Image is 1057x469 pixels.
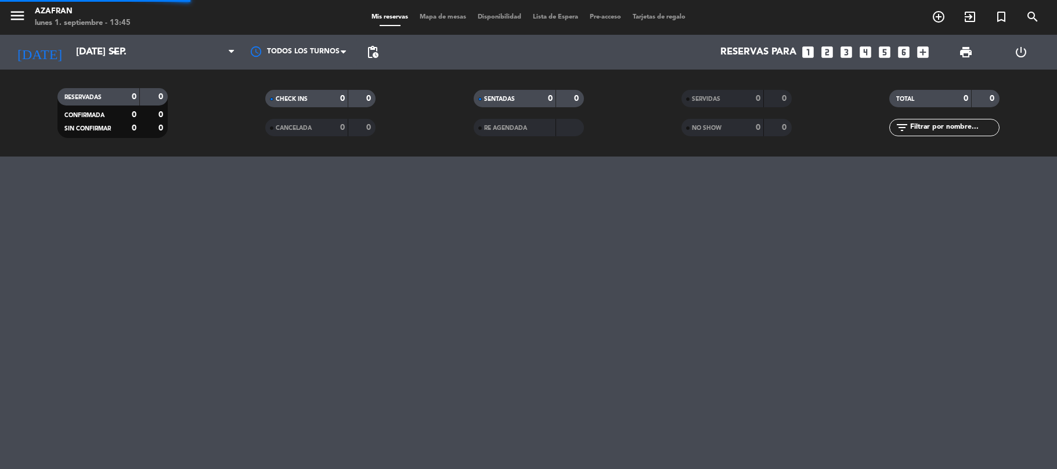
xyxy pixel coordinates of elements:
i: looks_5 [877,45,892,60]
i: filter_list [895,121,909,134]
strong: 0 [366,94,373,103]
input: Filtrar por nombre... [909,121,999,134]
span: SERVIDAS [692,96,720,102]
i: power_settings_new [1014,45,1028,59]
strong: 0 [158,93,165,101]
span: print [959,45,973,59]
span: CHECK INS [276,96,308,102]
span: Tarjetas de regalo [627,14,691,20]
i: looks_3 [839,45,854,60]
strong: 0 [132,111,136,119]
strong: 0 [340,94,345,103]
span: NO SHOW [692,125,721,131]
strong: 0 [574,94,581,103]
strong: 0 [756,123,760,132]
span: Reservas para [720,47,796,58]
span: Pre-acceso [584,14,627,20]
span: SENTADAS [484,96,515,102]
button: menu [9,7,26,28]
strong: 0 [132,124,136,132]
span: Mapa de mesas [414,14,472,20]
i: menu [9,7,26,24]
strong: 0 [964,94,968,103]
span: CANCELADA [276,125,312,131]
i: [DATE] [9,39,70,65]
span: CONFIRMADA [64,112,104,118]
span: RE AGENDADA [484,125,527,131]
i: exit_to_app [963,10,977,24]
i: add_box [915,45,930,60]
strong: 0 [548,94,553,103]
strong: 0 [990,94,997,103]
span: Mis reservas [366,14,414,20]
strong: 0 [340,123,345,132]
i: arrow_drop_down [108,45,122,59]
i: add_circle_outline [932,10,946,24]
span: TOTAL [896,96,914,102]
i: turned_in_not [994,10,1008,24]
div: LOG OUT [993,35,1048,70]
strong: 0 [158,124,165,132]
strong: 0 [158,111,165,119]
span: Disponibilidad [472,14,527,20]
i: looks_two [820,45,835,60]
strong: 0 [366,123,373,132]
strong: 0 [132,93,136,101]
div: lunes 1. septiembre - 13:45 [35,17,131,29]
span: SIN CONFIRMAR [64,126,111,132]
span: pending_actions [366,45,380,59]
strong: 0 [782,123,789,132]
span: RESERVADAS [64,94,102,100]
i: looks_6 [896,45,911,60]
i: search [1026,10,1040,24]
div: Azafran [35,6,131,17]
strong: 0 [756,94,760,103]
i: looks_one [800,45,816,60]
i: looks_4 [858,45,873,60]
strong: 0 [782,94,789,103]
span: Lista de Espera [527,14,584,20]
